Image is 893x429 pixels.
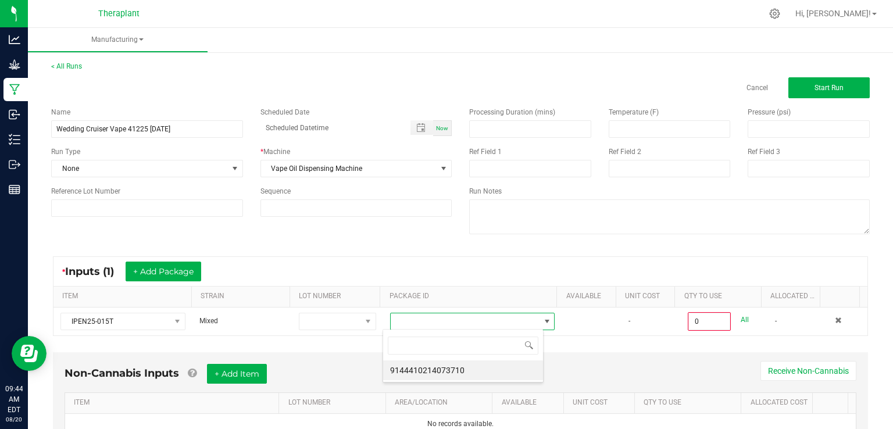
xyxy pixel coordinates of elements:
[815,84,844,92] span: Start Run
[502,398,559,407] a: AVAILABLESortable
[788,77,870,98] button: Start Run
[263,148,290,156] span: Machine
[28,28,208,52] a: Manufacturing
[469,187,502,195] span: Run Notes
[775,317,777,325] span: -
[9,34,20,45] inline-svg: Analytics
[288,398,381,407] a: LOT NUMBERSortable
[469,148,502,156] span: Ref Field 1
[9,84,20,95] inline-svg: Manufacturing
[188,367,197,380] a: Add Non-Cannabis items that were also consumed in the run (e.g. gloves and packaging); Also add N...
[436,125,448,131] span: Now
[9,59,20,70] inline-svg: Grow
[566,292,612,301] a: AVAILABLESortable
[609,108,659,116] span: Temperature (F)
[51,62,82,70] a: < All Runs
[395,398,488,407] a: AREA/LOCATIONSortable
[746,83,768,93] a: Cancel
[51,146,80,157] span: Run Type
[126,262,201,281] button: + Add Package
[830,292,855,301] a: Sortable
[5,415,23,424] p: 08/20
[98,9,140,19] span: Theraplant
[5,384,23,415] p: 09:44 AM EDT
[9,134,20,145] inline-svg: Inventory
[609,148,641,156] span: Ref Field 2
[28,35,208,45] span: Manufacturing
[410,120,433,135] span: Toggle popup
[199,317,218,325] span: Mixed
[260,108,309,116] span: Scheduled Date
[12,336,47,371] iframe: Resource center
[261,160,437,177] span: Vape Oil Dispensing Machine
[390,292,553,301] a: PACKAGE IDSortable
[9,109,20,120] inline-svg: Inbound
[748,148,780,156] span: Ref Field 3
[207,364,267,384] button: + Add Item
[51,187,120,195] span: Reference Lot Number
[760,361,856,381] button: Receive Non-Cannabis
[821,398,844,407] a: Sortable
[260,120,399,135] input: Scheduled Datetime
[9,184,20,195] inline-svg: Reports
[469,108,555,116] span: Processing Duration (mins)
[573,398,630,407] a: Unit CostSortable
[9,159,20,170] inline-svg: Outbound
[62,292,187,301] a: ITEMSortable
[625,292,670,301] a: Unit CostSortable
[741,312,749,328] a: All
[61,313,170,330] span: IPEN25-015T
[628,317,630,325] span: -
[748,108,791,116] span: Pressure (psi)
[65,367,179,380] span: Non-Cannabis Inputs
[299,292,376,301] a: LOT NUMBERSortable
[767,8,782,19] div: Manage settings
[644,398,737,407] a: QTY TO USESortable
[201,292,285,301] a: STRAINSortable
[51,108,70,116] span: Name
[684,292,757,301] a: QTY TO USESortable
[770,292,816,301] a: Allocated CostSortable
[751,398,808,407] a: Allocated CostSortable
[52,160,228,177] span: None
[795,9,871,18] span: Hi, [PERSON_NAME]!
[383,360,543,380] li: 9144410214073710
[65,265,126,278] span: Inputs (1)
[260,187,291,195] span: Sequence
[74,398,274,407] a: ITEMSortable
